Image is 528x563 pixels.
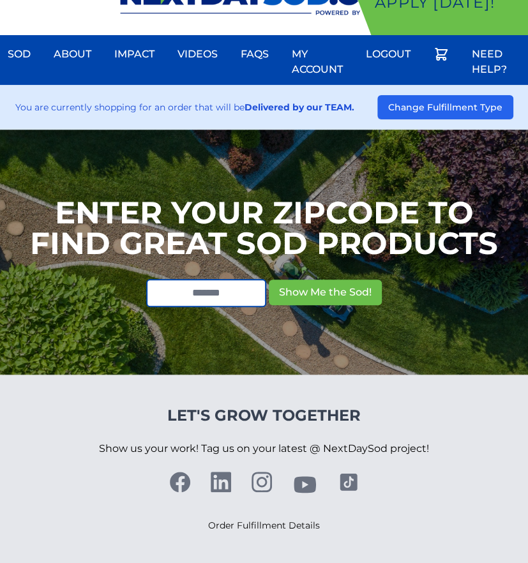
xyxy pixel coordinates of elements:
h1: Enter your Zipcode to Find Great Sod Products [30,197,498,259]
a: FAQs [233,39,276,70]
a: Impact [107,39,162,70]
strong: Delivered by our TEAM. [245,101,354,113]
a: Need Help? [464,39,528,85]
a: About [46,39,99,70]
a: Order Fulfillment Details [208,520,320,531]
p: Show us your work! Tag us on your latest @ NextDaySod project! [99,426,429,472]
a: Videos [170,39,225,70]
button: Change Fulfillment Type [377,95,513,119]
a: My Account [284,39,351,85]
a: Logout [358,39,418,70]
h4: Let's Grow Together [99,405,429,426]
button: Show Me the Sod! [269,280,382,305]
